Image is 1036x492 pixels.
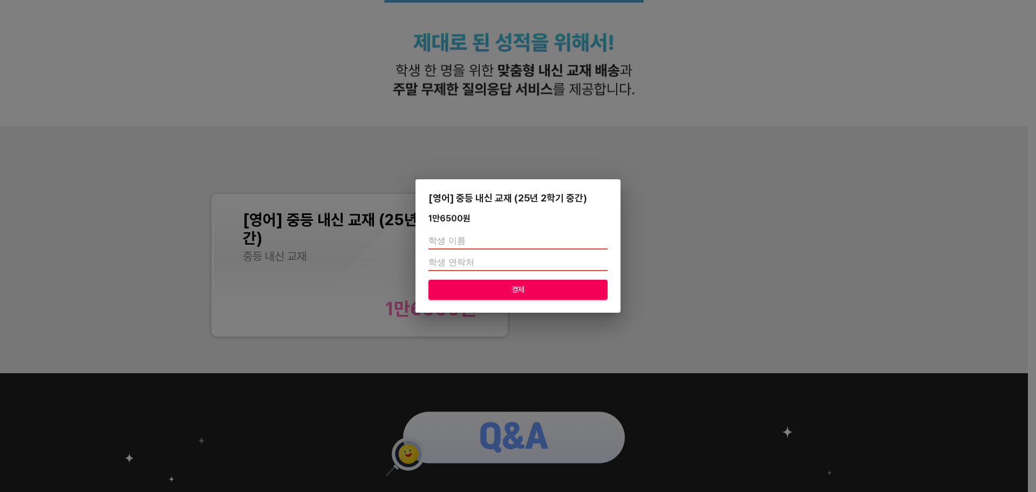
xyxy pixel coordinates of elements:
[428,192,608,204] div: [영어] 중등 내신 교재 (25년 2학기 중간)
[428,254,608,271] input: 학생 연락처
[428,213,471,224] div: 1만6500 원
[428,280,608,300] button: 결제
[437,283,599,296] span: 결제
[428,232,608,250] input: 학생 이름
